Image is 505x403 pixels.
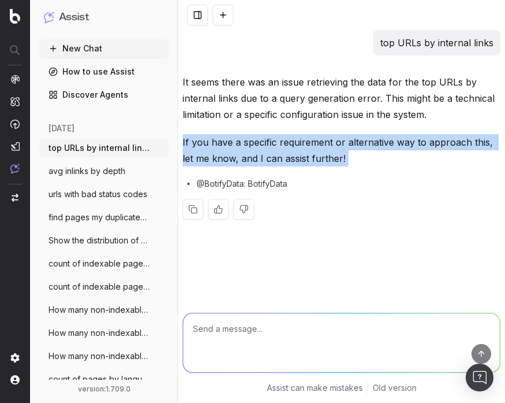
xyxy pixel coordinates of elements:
[49,142,150,154] span: top URLs by internal links
[183,74,500,123] p: It seems there was an issue retrieving the data for the top URLs by internal links due to a query...
[44,9,164,25] button: Assist
[380,35,493,51] p: top URLs by internal links
[44,384,164,394] div: version: 1.709.0
[39,254,169,273] button: count of indexable pages split by pagety
[196,178,287,190] span: @BotifyData: BotifyData
[10,97,20,106] img: Intelligence
[10,375,20,384] img: My account
[44,12,54,23] img: Assist
[39,162,169,180] button: avg inlinks by depth
[10,142,20,151] img: Studio
[267,382,363,394] p: Assist can make mistakes
[12,194,18,202] img: Switch project
[49,123,75,134] span: [DATE]
[49,258,150,269] span: count of indexable pages split by pagety
[39,324,169,342] button: How many non-indexables URLs do I have o
[39,185,169,204] button: urls with bad status codes
[49,212,150,223] span: find pages my duplicates H1
[10,164,20,173] img: Assist
[39,370,169,389] button: count of pages by language
[49,188,147,200] span: urls with bad status codes
[10,119,20,129] img: Activation
[39,139,169,157] button: top URLs by internal links
[39,86,169,104] a: Discover Agents
[39,208,169,227] button: find pages my duplicates H1
[49,350,150,362] span: How many non-indexables URLs do I have o
[39,231,169,250] button: Show the distribution of duplicate title
[49,281,150,293] span: count of indexable pages split by pagety
[373,382,417,394] a: Old version
[39,278,169,296] button: count of indexable pages split by pagety
[183,134,500,167] p: If you have a specific requirement or alternative way to approach this, let me know, and I can as...
[49,304,150,316] span: How many non-indexables URLs do I have o
[39,301,169,319] button: How many non-indexables URLs do I have o
[49,374,150,385] span: count of pages by language
[466,364,493,391] div: Open Intercom Messenger
[49,327,150,339] span: How many non-indexables URLs do I have o
[10,9,20,24] img: Botify logo
[10,353,20,363] img: Setting
[39,62,169,81] a: How to use Assist
[49,235,150,246] span: Show the distribution of duplicate title
[10,75,20,84] img: Analytics
[49,165,125,177] span: avg inlinks by depth
[39,347,169,365] button: How many non-indexables URLs do I have o
[59,9,89,25] h1: Assist
[39,39,169,58] button: New Chat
